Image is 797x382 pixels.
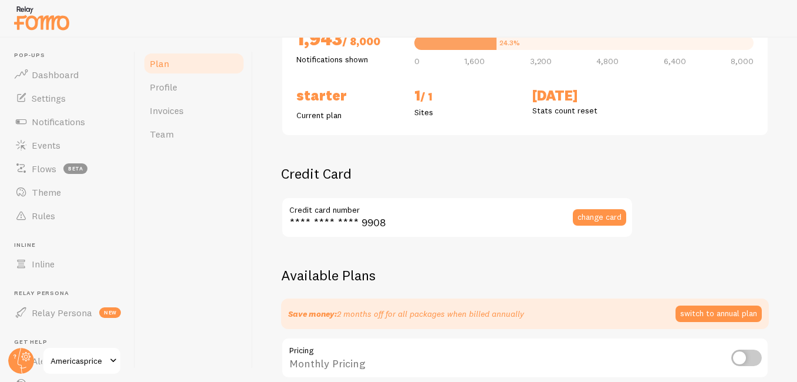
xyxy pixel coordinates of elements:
[414,86,518,106] h2: 1
[143,52,245,75] a: Plan
[63,163,87,174] span: beta
[281,266,769,284] h2: Available Plans
[32,163,56,175] span: Flows
[578,213,622,221] span: change card
[499,39,520,46] div: 24.3%
[573,209,626,226] button: change card
[32,92,66,104] span: Settings
[296,86,400,105] h2: Starter
[288,308,524,320] p: 2 months off for all packages when billed annually
[420,90,433,103] span: / 1
[150,58,169,69] span: Plan
[7,157,128,180] a: Flows beta
[32,139,60,151] span: Events
[32,210,55,222] span: Rules
[150,81,177,93] span: Profile
[281,165,633,183] h2: Credit Card
[32,69,79,81] span: Dashboard
[14,290,128,297] span: Relay Persona
[281,197,633,217] label: Credit card number
[32,258,55,270] span: Inline
[7,204,128,227] a: Rules
[676,306,762,322] button: switch to annual plan
[532,86,636,105] h2: [DATE]
[150,128,174,140] span: Team
[12,3,71,33] img: fomo-relay-logo-orange.svg
[464,57,485,65] span: 1,600
[281,337,769,380] div: Monthly Pricing
[7,63,128,86] a: Dashboard
[7,180,128,204] a: Theme
[14,52,128,59] span: Pop-ups
[596,57,619,65] span: 4,800
[50,354,106,368] span: Americasprice
[731,57,754,65] span: 8,000
[7,86,128,110] a: Settings
[99,307,121,318] span: new
[7,110,128,133] a: Notifications
[414,106,518,118] p: Sites
[143,122,245,146] a: Team
[296,109,400,121] p: Current plan
[14,242,128,249] span: Inline
[7,301,128,324] a: Relay Persona new
[150,105,184,116] span: Invoices
[42,347,121,375] a: Americasprice
[32,186,61,198] span: Theme
[296,53,400,65] p: Notifications shown
[414,57,420,65] span: 0
[296,26,400,53] h2: 1,943
[143,75,245,99] a: Profile
[530,57,552,65] span: 3,200
[7,252,128,276] a: Inline
[664,57,686,65] span: 6,400
[143,99,245,122] a: Invoices
[32,116,85,128] span: Notifications
[7,133,128,157] a: Events
[342,35,380,48] span: / 8,000
[288,309,337,319] strong: Save money:
[532,105,636,116] p: Stats count reset
[32,307,92,319] span: Relay Persona
[14,339,128,346] span: Get Help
